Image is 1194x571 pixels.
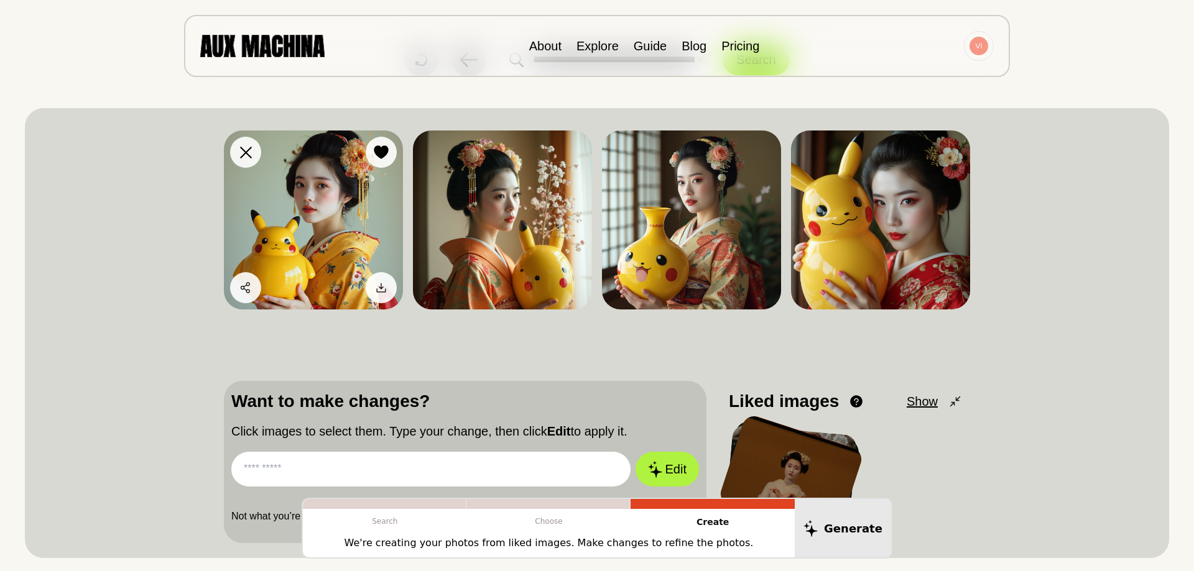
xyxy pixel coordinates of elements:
p: Click images to select them. Type your change, then click to apply it. [231,422,699,441]
a: Blog [682,39,706,53]
img: Search result [602,130,781,309]
p: Want to make changes? [231,388,699,414]
a: Pricing [721,39,759,53]
p: Create [631,509,795,536]
button: Show [907,392,963,411]
img: Avatar [970,37,988,55]
p: Search [303,509,467,534]
b: Edit [547,424,571,438]
img: Search result [791,130,970,309]
a: Guide [634,39,667,53]
img: Search result [413,130,592,309]
span: Show [907,392,938,411]
a: About [529,39,562,53]
p: Choose [467,509,631,534]
p: Liked images [729,388,839,414]
button: Generate [795,499,891,557]
button: Edit [636,452,699,486]
a: Explore [576,39,619,53]
img: Search result [224,130,403,309]
img: AUX MACHINA [200,35,325,57]
p: We're creating your photos from liked images. Make changes to refine the photos. [345,536,754,550]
